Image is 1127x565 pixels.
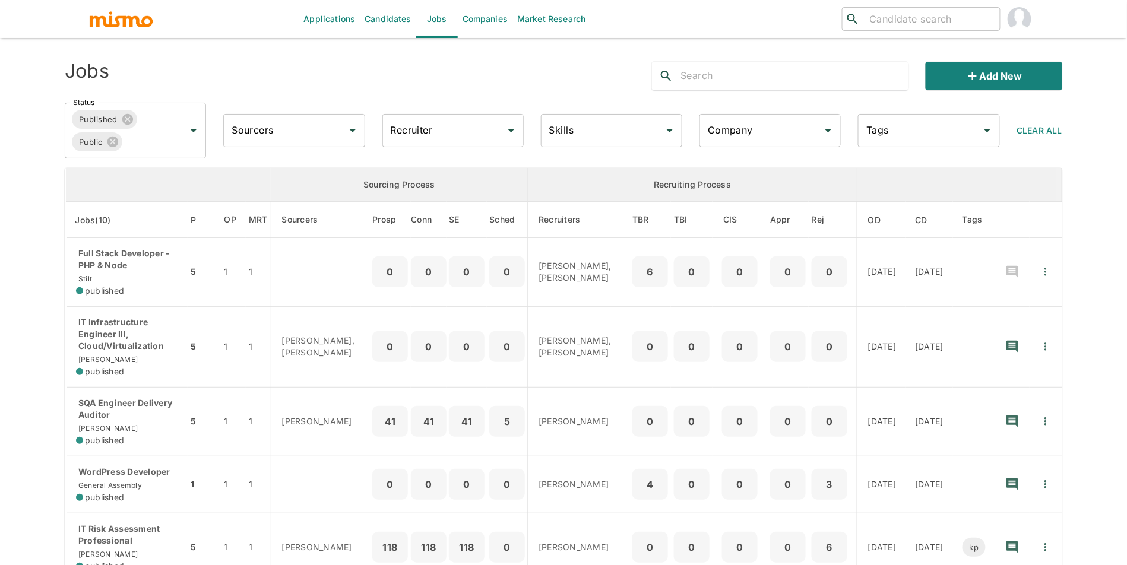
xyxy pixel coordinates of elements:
[775,264,801,280] p: 0
[816,413,843,430] p: 0
[713,202,767,238] th: Client Interview Scheduled
[88,10,154,28] img: logo
[998,533,1027,561] button: recent-notes
[72,132,122,151] div: Public
[188,456,214,513] td: 1
[775,539,801,556] p: 0
[377,476,403,493] p: 0
[416,264,442,280] p: 0
[539,415,620,427] p: [PERSON_NAME]
[75,213,126,227] span: Jobs(10)
[539,335,620,358] p: [PERSON_NAME], [PERSON_NAME]
[775,476,801,493] p: 0
[857,202,906,238] th: Onboarding Date
[416,413,442,430] p: 41
[214,306,246,387] td: 1
[494,539,520,556] p: 0
[214,387,246,456] td: 1
[271,202,372,238] th: Sourcers
[185,122,202,139] button: Open
[809,202,857,238] th: Rejected
[76,397,178,421] p: SQA Engineer Delivery Auditor
[76,481,142,490] span: General Assembly
[271,168,528,202] th: Sourcing Process
[915,213,943,227] span: CD
[998,258,1027,286] button: recent-notes
[979,122,996,139] button: Open
[377,539,403,556] p: 118
[72,110,137,129] div: Published
[72,113,125,126] span: Published
[1017,125,1062,135] span: Clear All
[906,456,953,513] td: [DATE]
[637,264,663,280] p: 6
[416,476,442,493] p: 0
[454,539,480,556] p: 118
[246,306,271,387] td: 1
[661,122,678,139] button: Open
[503,122,520,139] button: Open
[1033,471,1059,497] button: Quick Actions
[246,202,271,238] th: Market Research Total
[191,213,211,227] span: P
[998,470,1027,499] button: recent-notes
[857,238,906,307] td: [DATE]
[865,11,995,27] input: Candidate search
[454,338,480,355] p: 0
[76,316,178,352] p: IT Infrastructure Engineer III, Cloud/Virtualization
[727,338,753,355] p: 0
[76,466,178,478] p: WordPress Developer
[188,387,214,456] td: 5
[76,247,178,271] p: Full Stack Developer - PHP & Node
[857,456,906,513] td: [DATE]
[679,338,705,355] p: 0
[637,413,663,430] p: 0
[679,264,705,280] p: 0
[76,550,138,558] span: [PERSON_NAME]
[282,335,363,358] p: [PERSON_NAME], [PERSON_NAME]
[1033,259,1059,285] button: Quick Actions
[528,202,629,238] th: Recruiters
[816,476,843,493] p: 3
[282,415,363,427] p: [PERSON_NAME]
[76,274,92,283] span: Stilt
[416,338,442,355] p: 0
[494,413,520,430] p: 5
[629,202,671,238] th: To Be Reviewed
[528,168,857,202] th: Recruiting Process
[671,202,713,238] th: To Be Interviewed
[652,62,680,90] button: search
[775,338,801,355] p: 0
[214,456,246,513] td: 1
[72,135,110,149] span: Public
[775,413,801,430] p: 0
[857,306,906,387] td: [DATE]
[906,202,953,238] th: Created At
[998,332,1027,361] button: recent-notes
[637,539,663,556] p: 0
[494,476,520,493] p: 0
[188,202,214,238] th: Priority
[539,478,620,490] p: [PERSON_NAME]
[1033,408,1059,434] button: Quick Actions
[953,202,996,238] th: Tags
[411,202,447,238] th: Connections
[998,407,1027,436] button: recent-notes
[637,476,663,493] p: 4
[85,285,124,297] span: published
[963,542,986,553] span: kp
[282,541,363,553] p: [PERSON_NAME]
[494,264,520,280] p: 0
[539,260,620,284] p: [PERSON_NAME], [PERSON_NAME]
[767,202,809,238] th: Approved
[727,539,753,556] p: 0
[906,387,953,456] td: [DATE]
[868,213,897,227] span: OD
[727,413,753,430] p: 0
[377,338,403,355] p: 0
[188,238,214,307] td: 5
[377,264,403,280] p: 0
[816,338,843,355] p: 0
[344,122,361,139] button: Open
[454,476,480,493] p: 0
